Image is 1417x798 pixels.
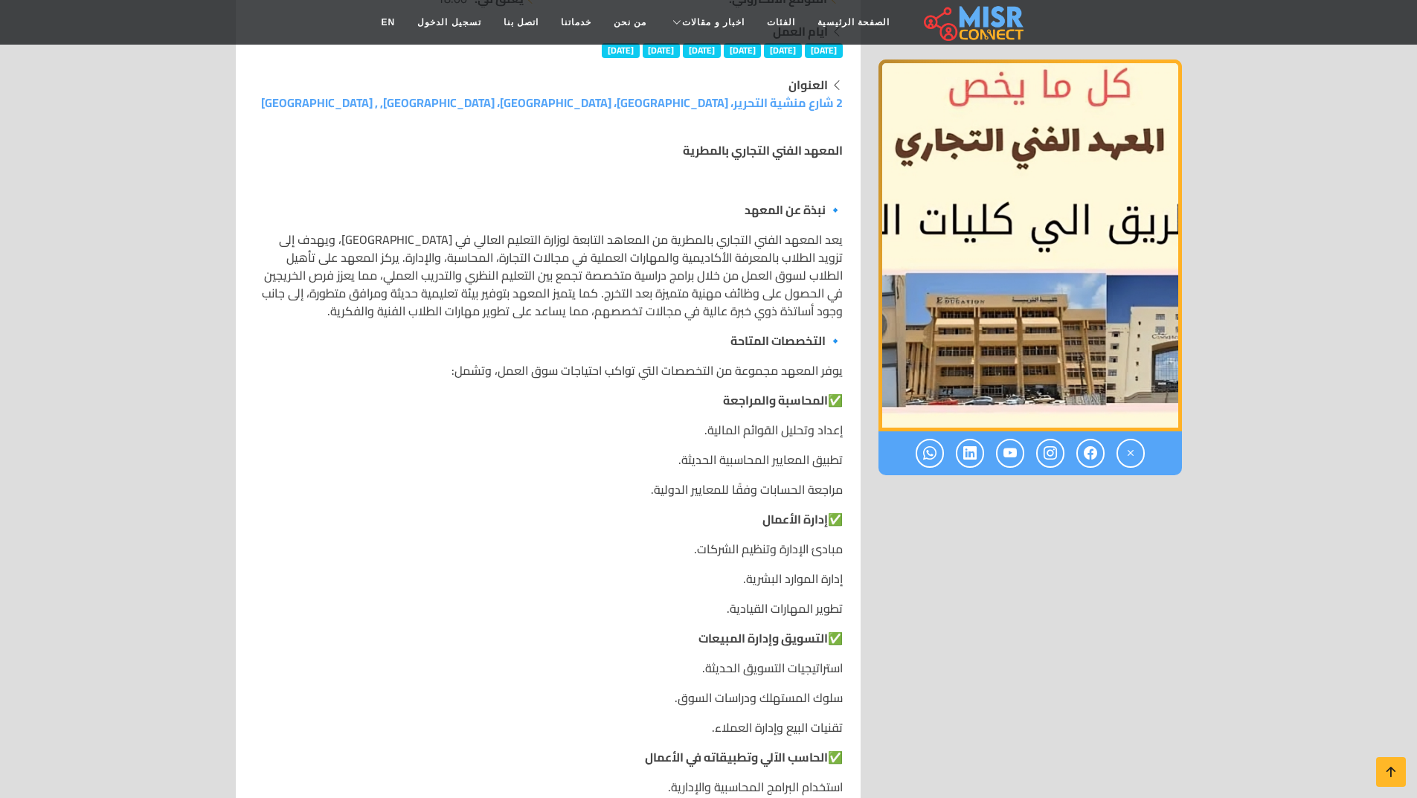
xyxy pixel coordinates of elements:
a: الفئات [756,8,806,36]
strong: 🔹 نبذة عن المعهد [745,199,843,221]
a: خدماتنا [550,8,603,36]
span: [DATE] [805,43,843,58]
a: تسجيل الدخول [406,8,492,36]
p: إعداد وتحليل القوائم المالية. [254,421,843,439]
strong: المعهد الفني التجاري بالمطرية [683,139,843,161]
p: مبادئ الإدارة وتنظيم الشركات. [254,540,843,558]
p: ✅ [254,391,843,409]
p: تقنيات البيع وإدارة العملاء. [254,718,843,736]
strong: المحاسبة والمراجعة [723,389,828,411]
a: اتصل بنا [492,8,550,36]
p: يوفر المعهد مجموعة من التخصصات التي تواكب احتياجات سوق العمل، وتشمل: [254,361,843,379]
span: اخبار و مقالات [682,16,745,29]
strong: التسويق وإدارة المبيعات [698,627,828,649]
p: سلوك المستهلك ودراسات السوق. [254,689,843,707]
p: يعد المعهد الفني التجاري بالمطرية من المعاهد التابعة لوزارة التعليم العالي في [GEOGRAPHIC_DATA]، ... [254,231,843,320]
a: EN [370,8,407,36]
span: [DATE] [683,43,721,58]
a: 2 شارع منشية التحرير، [GEOGRAPHIC_DATA]، [GEOGRAPHIC_DATA]، [GEOGRAPHIC_DATA], , [GEOGRAPHIC_DATA] [261,91,843,114]
span: [DATE] [602,43,640,58]
span: [DATE] [643,43,681,58]
span: [DATE] [724,43,762,58]
div: 1 / 1 [878,59,1182,431]
strong: إدارة الأعمال [762,508,828,530]
img: المعهد الفني التجاري بالمطرية [878,59,1182,431]
a: من نحن [603,8,658,36]
p: تطوير المهارات القيادية. [254,599,843,617]
p: إدارة الموارد البشرية. [254,570,843,588]
span: [DATE] [764,43,802,58]
a: الصفحة الرئيسية [806,8,901,36]
p: مراجعة الحسابات وفقًا للمعايير الدولية. [254,480,843,498]
p: تطبيق المعايير المحاسبية الحديثة. [254,451,843,469]
strong: الحاسب الآلي وتطبيقاته في الأعمال [645,746,828,768]
img: main.misr_connect [924,4,1024,41]
p: ✅ [254,510,843,528]
p: استراتيجيات التسويق الحديثة. [254,659,843,677]
strong: 🔹 التخصصات المتاحة [730,329,843,352]
p: استخدام البرامج المحاسبية والإدارية. [254,778,843,796]
a: اخبار و مقالات [658,8,756,36]
p: ✅ [254,748,843,766]
p: ✅ [254,629,843,647]
strong: العنوان [788,74,828,96]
